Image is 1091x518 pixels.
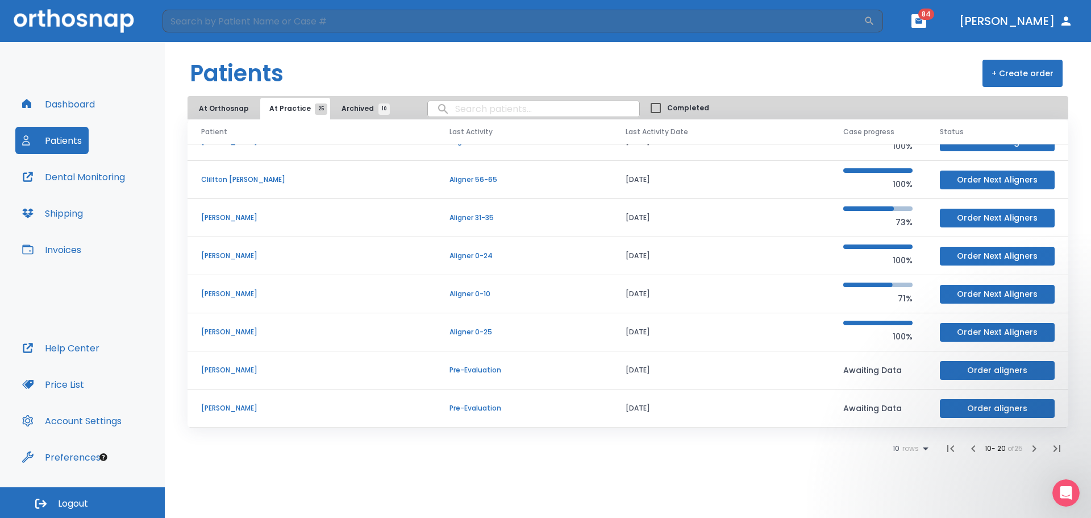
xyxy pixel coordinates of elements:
[449,213,598,223] p: Aligner 31-35
[843,127,894,137] span: Case progress
[190,56,284,90] h1: Patients
[190,98,395,119] div: tabs
[843,139,913,153] p: 100%
[985,444,1007,453] span: 10 - 20
[940,209,1055,227] button: Order Next Aligners
[843,254,913,267] p: 100%
[449,403,598,413] p: Pre-Evaluation
[342,103,384,114] span: Archived
[201,213,422,223] p: [PERSON_NAME]
[449,251,598,261] p: Aligner 0-24
[201,289,422,299] p: [PERSON_NAME]
[612,313,830,351] td: [DATE]
[449,365,598,375] p: Pre-Evaluation
[15,407,128,434] button: Account Settings
[843,401,913,415] p: Awaiting Data
[269,103,321,114] span: At Practice
[1052,479,1080,507] iframe: Intercom live chat
[98,452,109,462] div: Tooltip anchor
[918,9,934,20] span: 84
[201,365,422,375] p: [PERSON_NAME]
[378,103,390,115] span: 10
[449,289,598,299] p: Aligner 0-10
[190,98,258,119] button: At Orthosnap
[163,10,864,32] input: Search by Patient Name or Case #
[15,90,102,118] button: Dashboard
[940,247,1055,266] button: Order Next Aligners
[1007,444,1023,453] span: of 25
[201,327,422,337] p: [PERSON_NAME]
[449,175,598,185] p: Aligner 56-65
[449,327,598,337] p: Aligner 0-25
[15,236,88,263] button: Invoices
[201,127,227,137] span: Patient
[893,445,900,453] span: 10
[940,285,1055,304] button: Order Next Aligners
[843,216,913,229] p: 73%
[14,9,134,32] img: Orthosnap
[940,323,1055,342] button: Order Next Aligners
[15,163,132,190] button: Dental Monitoring
[667,103,709,113] span: Completed
[612,199,830,237] td: [DATE]
[612,351,830,389] td: [DATE]
[15,444,107,471] button: Preferences
[940,127,964,137] span: Status
[201,175,422,185] p: Clilfton [PERSON_NAME]
[982,60,1063,87] button: + Create order
[612,275,830,313] td: [DATE]
[612,237,830,275] td: [DATE]
[449,127,493,137] span: Last Activity
[15,127,89,154] button: Patients
[201,251,422,261] p: [PERSON_NAME]
[58,498,88,510] span: Logout
[843,177,913,191] p: 100%
[626,127,688,137] span: Last Activity Date
[612,161,830,199] td: [DATE]
[940,399,1055,418] button: Order aligners
[940,171,1055,189] button: Order Next Aligners
[900,445,919,453] span: rows
[315,103,327,115] span: 25
[955,11,1077,31] button: [PERSON_NAME]
[428,98,639,120] input: search
[15,200,90,227] button: Shipping
[612,389,830,428] td: [DATE]
[201,403,422,413] p: [PERSON_NAME]
[843,292,913,305] p: 71%
[843,330,913,343] p: 100%
[940,361,1055,380] button: Order aligners
[15,334,106,362] button: Help Center
[15,371,91,398] button: Price List
[843,363,913,377] p: Awaiting Data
